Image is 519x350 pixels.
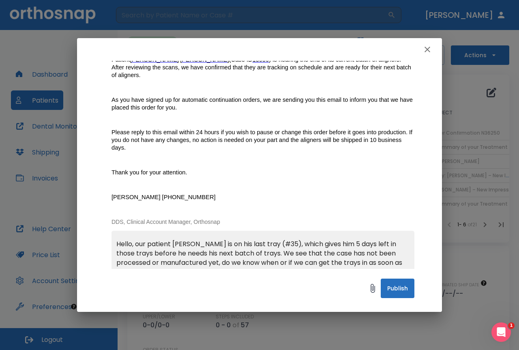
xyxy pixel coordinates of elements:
[112,219,220,225] span: DDS, Clinical Account Manager, Orthosnap
[491,322,511,342] iframe: Intercom live chat
[112,194,216,200] span: [PERSON_NAME] [PHONE_NUMBER]
[381,279,414,298] button: Publish
[112,56,413,78] span: ) is nearing the end of its current batch of aligners. After reviewing the scans, we have confirm...
[508,322,515,329] span: 1
[112,97,414,111] span: As you have signed up for automatic continuation orders, we are sending you this email to inform ...
[112,169,187,176] span: Thank you for your attention.
[112,129,414,151] span: Please reply to this email within 24 hours if you wish to pause or change this order before it go...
